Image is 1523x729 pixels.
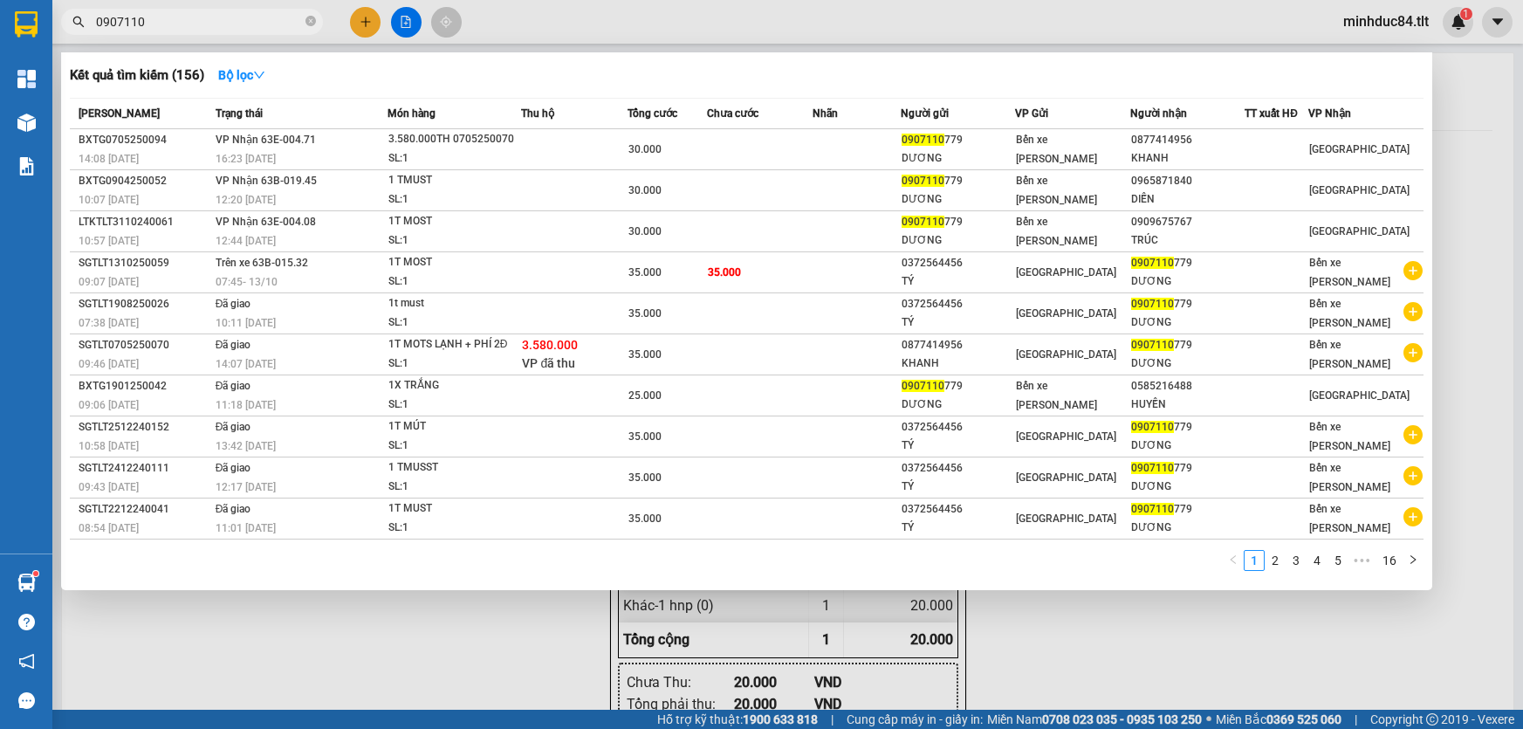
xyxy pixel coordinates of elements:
[79,107,160,120] span: [PERSON_NAME]
[1131,213,1244,231] div: 0909675767
[628,266,662,279] span: 35.000
[902,418,1014,437] div: 0372564456
[216,399,276,411] span: 11:18 [DATE]
[72,16,85,28] span: search
[79,153,139,165] span: 14:08 [DATE]
[1327,550,1348,571] li: 5
[216,503,251,515] span: Đã giao
[305,14,316,31] span: close-circle
[79,235,139,247] span: 10:57 [DATE]
[1309,184,1410,196] span: [GEOGRAPHIC_DATA]
[1307,550,1327,571] li: 4
[1016,175,1097,206] span: Bến xe [PERSON_NAME]
[1131,421,1174,433] span: 0907110
[628,471,662,484] span: 35.000
[1309,225,1410,237] span: [GEOGRAPHIC_DATA]
[902,149,1014,168] div: DƯƠNG
[902,213,1014,231] div: 779
[79,459,210,478] div: SGTLT2412240111
[388,212,519,231] div: 1T MOST
[1131,313,1244,332] div: DƯƠNG
[388,107,436,120] span: Món hàng
[18,653,35,670] span: notification
[388,294,519,313] div: 1t must
[1131,172,1244,190] div: 0965871840
[1131,254,1244,272] div: 779
[1307,551,1327,570] a: 4
[79,317,139,329] span: 07:38 [DATE]
[1131,231,1244,250] div: TRÚC
[79,358,139,370] span: 09:46 [DATE]
[388,313,519,333] div: SL: 1
[79,213,210,231] div: LTKTLT3110240061
[1016,430,1116,443] span: [GEOGRAPHIC_DATA]
[388,354,519,374] div: SL: 1
[902,175,944,187] span: 0907110
[216,481,276,493] span: 12:17 [DATE]
[388,499,519,519] div: 1T MUST
[521,107,554,120] span: Thu hộ
[1228,554,1238,565] span: left
[1016,266,1116,279] span: [GEOGRAPHIC_DATA]
[1403,425,1423,444] span: plus-circle
[216,134,316,146] span: VP Nhận 63E-004.71
[253,69,265,81] span: down
[902,216,944,228] span: 0907110
[1376,550,1403,571] li: 16
[216,380,251,392] span: Đã giao
[1016,348,1116,361] span: [GEOGRAPHIC_DATA]
[79,500,210,519] div: SGTLT2212240041
[216,194,276,206] span: 12:20 [DATE]
[1309,503,1390,534] span: Bến xe [PERSON_NAME]
[628,512,662,525] span: 35.000
[902,377,1014,395] div: 779
[216,276,278,288] span: 07:45 - 13/10
[1308,107,1351,120] span: VP Nhận
[1131,503,1174,515] span: 0907110
[79,336,210,354] div: SGTLT0705250070
[33,571,38,576] sup: 1
[902,500,1014,519] div: 0372564456
[1403,550,1424,571] button: right
[1265,550,1286,571] li: 2
[1403,507,1423,526] span: plus-circle
[902,380,944,392] span: 0907110
[1408,554,1418,565] span: right
[813,107,838,120] span: Nhãn
[216,358,276,370] span: 14:07 [DATE]
[1016,380,1097,411] span: Bến xe [PERSON_NAME]
[388,417,519,437] div: 1T MÚT
[1309,143,1410,155] span: [GEOGRAPHIC_DATA]
[902,190,1014,209] div: DƯƠNG
[1131,354,1244,373] div: DƯƠNG
[216,235,276,247] span: 12:44 [DATE]
[1131,478,1244,496] div: DƯƠNG
[79,276,139,288] span: 09:07 [DATE]
[216,153,276,165] span: 16:23 [DATE]
[628,225,662,237] span: 30.000
[305,16,316,26] span: close-circle
[1403,466,1423,485] span: plus-circle
[1131,339,1174,351] span: 0907110
[79,131,210,149] div: BXTG0705250094
[1131,131,1244,149] div: 0877414956
[1309,339,1390,370] span: Bến xe [PERSON_NAME]
[902,437,1014,455] div: TÝ
[216,216,316,228] span: VP Nhận 63E-004.08
[1309,462,1390,493] span: Bến xe [PERSON_NAME]
[216,317,276,329] span: 10:11 [DATE]
[79,194,139,206] span: 10:07 [DATE]
[1223,550,1244,571] li: Previous Page
[1245,107,1298,120] span: TT xuất HĐ
[388,519,519,538] div: SL: 1
[1131,149,1244,168] div: KHANH
[902,254,1014,272] div: 0372564456
[1131,298,1174,310] span: 0907110
[1016,307,1116,320] span: [GEOGRAPHIC_DATA]
[1016,134,1097,165] span: Bến xe [PERSON_NAME]
[15,11,38,38] img: logo-vxr
[79,522,139,534] span: 08:54 [DATE]
[1131,377,1244,395] div: 0585216488
[1403,343,1423,362] span: plus-circle
[70,66,204,85] h3: Kết quả tìm kiếm ( 156 )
